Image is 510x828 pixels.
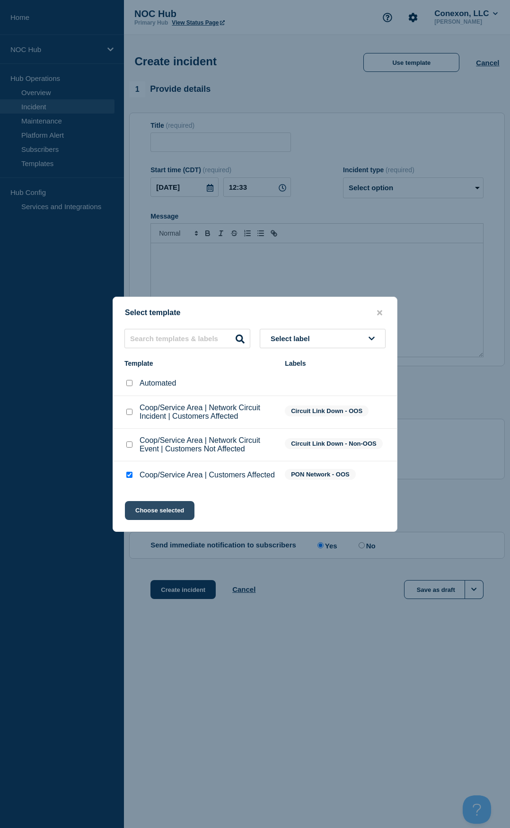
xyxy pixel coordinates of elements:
[271,335,314,343] span: Select label
[113,308,397,317] div: Select template
[285,469,356,480] span: PON Network - OOS
[285,405,369,416] span: Circuit Link Down - OOS
[124,329,250,348] input: Search templates & labels
[126,472,132,478] input: Coop/Service Area | Customers Affected checkbox
[374,308,385,317] button: close button
[124,360,275,367] div: Template
[285,438,383,449] span: Circuit Link Down - Non-OOS
[140,436,275,453] p: Coop/Service Area | Network Circuit Event | Customers Not Affected
[126,380,132,386] input: Automated checkbox
[285,360,386,367] div: Labels
[140,404,275,421] p: Coop/Service Area | Network Circuit Incident | Customers Affected
[126,409,132,415] input: Coop/Service Area | Network Circuit Incident | Customers Affected checkbox
[126,441,132,448] input: Coop/Service Area | Network Circuit Event | Customers Not Affected checkbox
[260,329,386,348] button: Select label
[140,379,176,388] p: Automated
[125,501,194,520] button: Choose selected
[140,471,275,479] p: Coop/Service Area | Customers Affected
